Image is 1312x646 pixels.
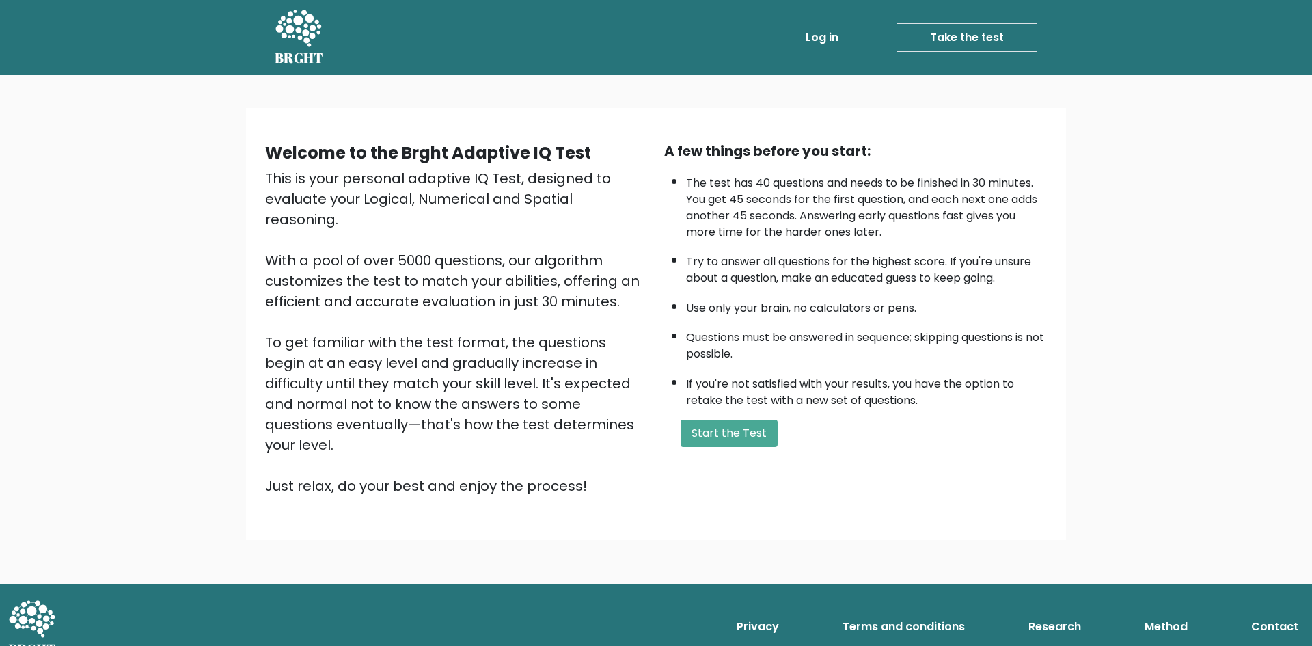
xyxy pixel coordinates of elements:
[686,168,1047,241] li: The test has 40 questions and needs to be finished in 30 minutes. You get 45 seconds for the firs...
[686,293,1047,317] li: Use only your brain, no calculators or pens.
[664,141,1047,161] div: A few things before you start:
[800,24,844,51] a: Log in
[897,23,1037,52] a: Take the test
[681,420,778,447] button: Start the Test
[686,369,1047,409] li: If you're not satisfied with your results, you have the option to retake the test with a new set ...
[265,142,591,164] b: Welcome to the Brght Adaptive IQ Test
[1246,613,1304,641] a: Contact
[1023,613,1086,641] a: Research
[731,613,784,641] a: Privacy
[686,323,1047,362] li: Questions must be answered in sequence; skipping questions is not possible.
[275,50,324,66] h5: BRGHT
[1139,613,1193,641] a: Method
[837,613,970,641] a: Terms and conditions
[275,5,324,70] a: BRGHT
[686,247,1047,286] li: Try to answer all questions for the highest score. If you're unsure about a question, make an edu...
[265,168,648,496] div: This is your personal adaptive IQ Test, designed to evaluate your Logical, Numerical and Spatial ...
